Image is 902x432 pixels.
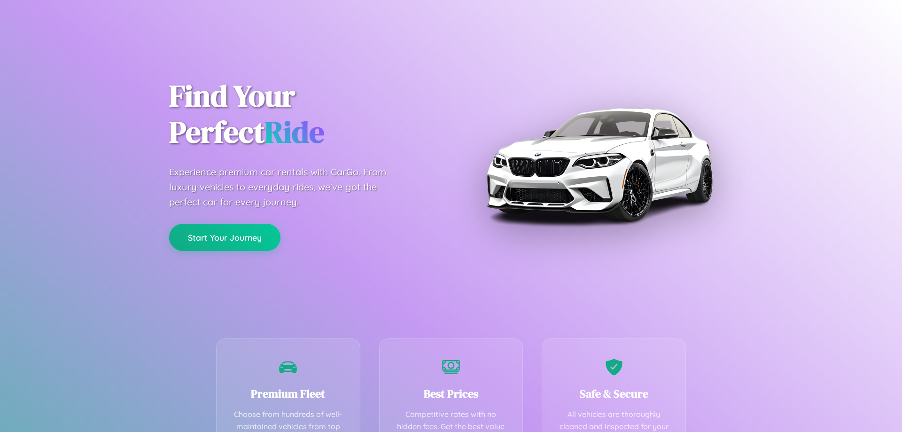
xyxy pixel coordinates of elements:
[556,386,671,401] h3: Safe & Secure
[169,224,280,251] button: Start Your Journey
[231,386,346,401] h3: Premium Fleet
[482,47,716,282] img: Premium BMW car rental vehicle
[394,386,509,401] h3: Best Prices
[169,78,437,150] h1: Find Your Perfect
[169,165,404,210] p: Experience premium car rentals with CarGo. From luxury vehicles to everyday rides, we've got the ...
[264,111,324,152] span: Ride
